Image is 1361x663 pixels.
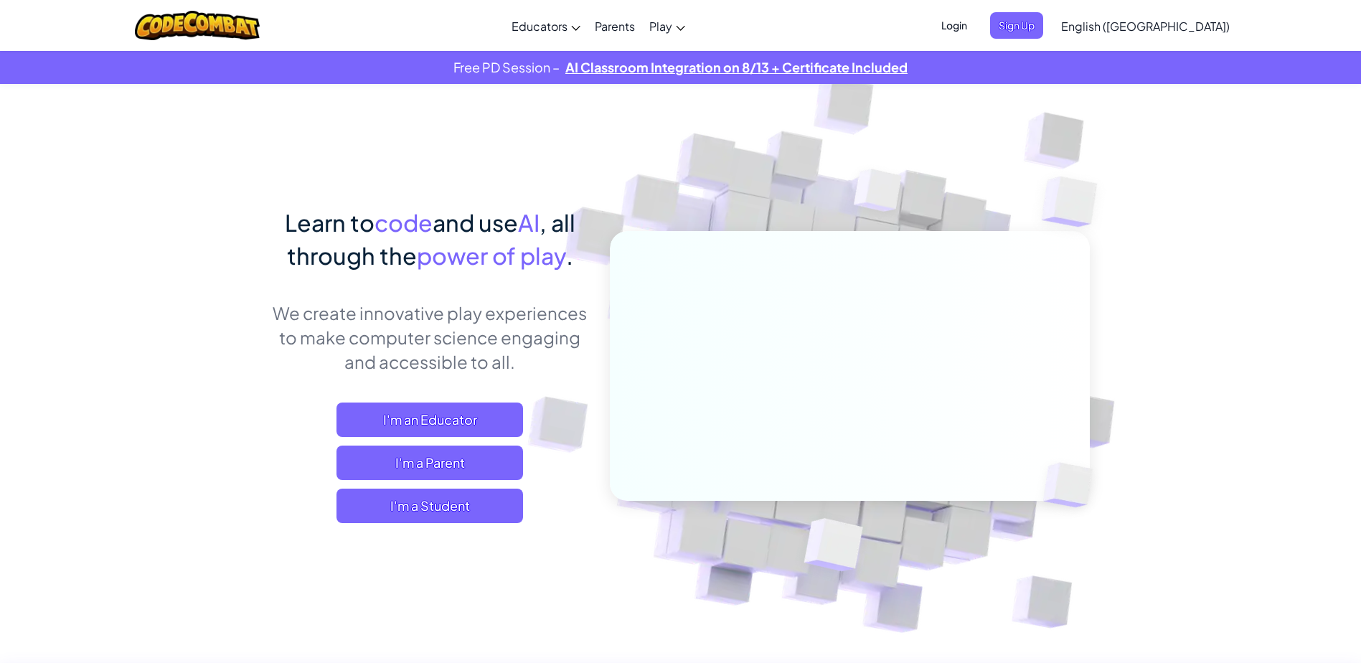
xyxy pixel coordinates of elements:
span: AI [518,208,540,237]
img: Overlap cubes [1013,141,1137,263]
p: Free PD Session – [453,59,908,75]
a: Educators [504,6,588,45]
span: Play [649,19,672,34]
img: CodeCombat logo [135,11,260,40]
span: . [566,241,573,270]
a: I'm a Parent [336,446,523,480]
a: English ([GEOGRAPHIC_DATA]) [1054,6,1237,45]
span: and use [433,208,518,237]
a: AI Classroom Integration on 8/13 + Certificate Included [565,59,908,75]
span: English ([GEOGRAPHIC_DATA]) [1061,19,1230,34]
button: I'm a Student [336,489,523,523]
span: power of play [417,241,566,270]
img: Overlap cubes [827,141,930,248]
span: Educators [512,19,568,34]
a: Play [642,6,692,45]
a: I'm an Educator [336,403,523,437]
p: We create innovative play experiences to make computer science engaging and accessible to all. [272,301,588,374]
img: Overlap cubes [1019,433,1126,537]
button: Sign Up [990,12,1043,39]
span: code [375,208,433,237]
img: Overlap cubes [768,488,897,607]
button: Login [933,12,976,39]
a: Parents [588,6,642,45]
span: Learn to [285,208,375,237]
